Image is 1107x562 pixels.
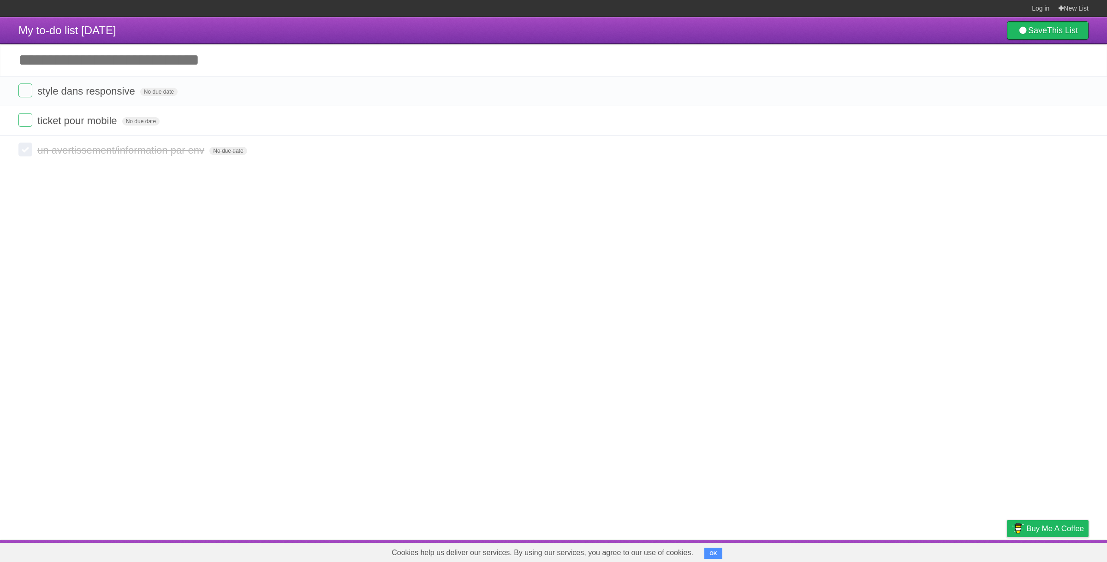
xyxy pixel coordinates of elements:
[140,88,178,96] span: No due date
[915,542,952,560] a: Developers
[18,24,116,36] span: My to-do list [DATE]
[18,143,32,156] label: Done
[1047,26,1078,35] b: This List
[18,84,32,97] label: Done
[209,147,247,155] span: No due date
[382,544,702,562] span: Cookies help us deliver our services. By using our services, you agree to our use of cookies.
[704,548,722,559] button: OK
[37,144,207,156] span: un avertissement/information par env
[37,85,137,97] span: style dans responsive
[122,117,160,126] span: No due date
[995,542,1019,560] a: Privacy
[1030,542,1089,560] a: Suggest a feature
[1007,21,1089,40] a: SaveThis List
[1007,520,1089,537] a: Buy me a coffee
[884,542,904,560] a: About
[964,542,984,560] a: Terms
[1012,520,1024,536] img: Buy me a coffee
[18,113,32,127] label: Done
[37,115,119,126] span: ticket pour mobile
[1026,520,1084,537] span: Buy me a coffee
